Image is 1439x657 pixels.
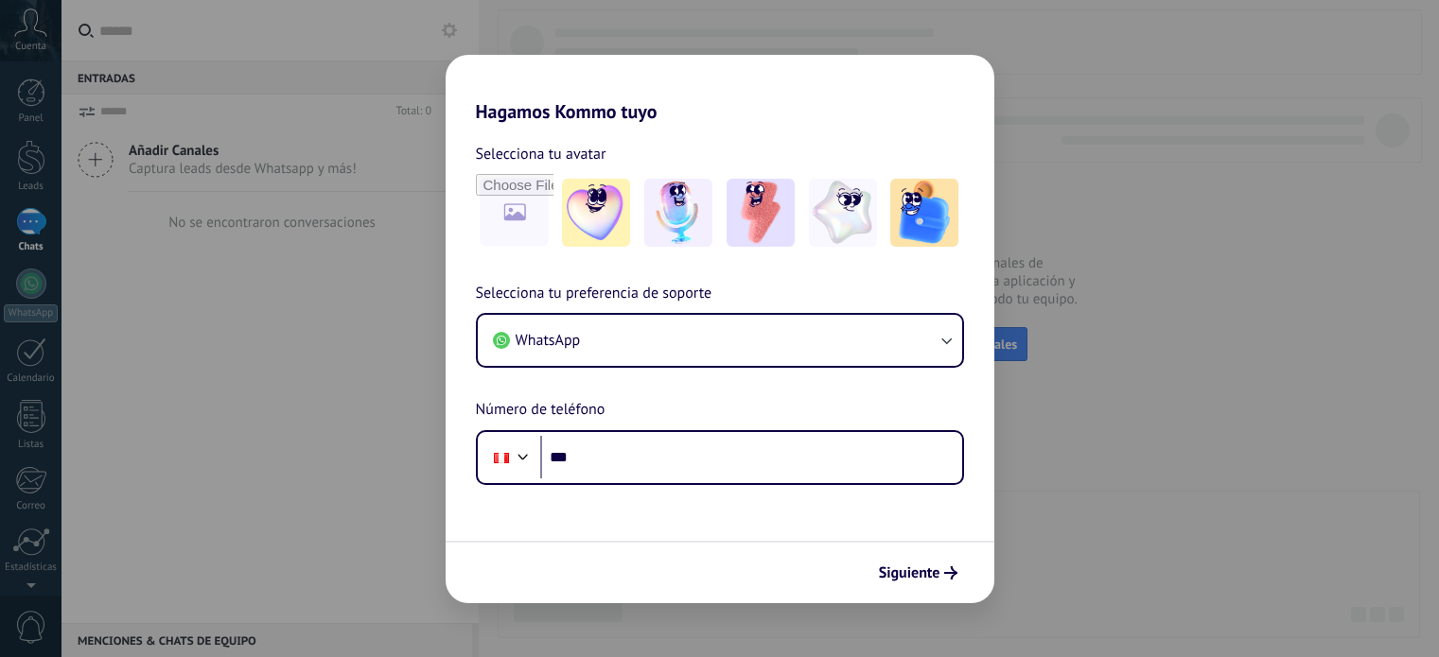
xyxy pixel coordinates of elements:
[870,557,966,589] button: Siguiente
[879,566,940,579] span: Siguiente
[476,398,605,423] span: Número de teléfono
[562,179,630,247] img: -1.jpeg
[644,179,712,247] img: -2.jpeg
[890,179,958,247] img: -5.jpeg
[476,282,712,306] span: Selecciona tu preferencia de soporte
[476,142,606,166] span: Selecciona tu avatar
[516,331,581,350] span: WhatsApp
[809,179,877,247] img: -4.jpeg
[727,179,795,247] img: -3.jpeg
[483,438,519,477] div: Peru: + 51
[478,315,962,366] button: WhatsApp
[446,55,994,123] h2: Hagamos Kommo tuyo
